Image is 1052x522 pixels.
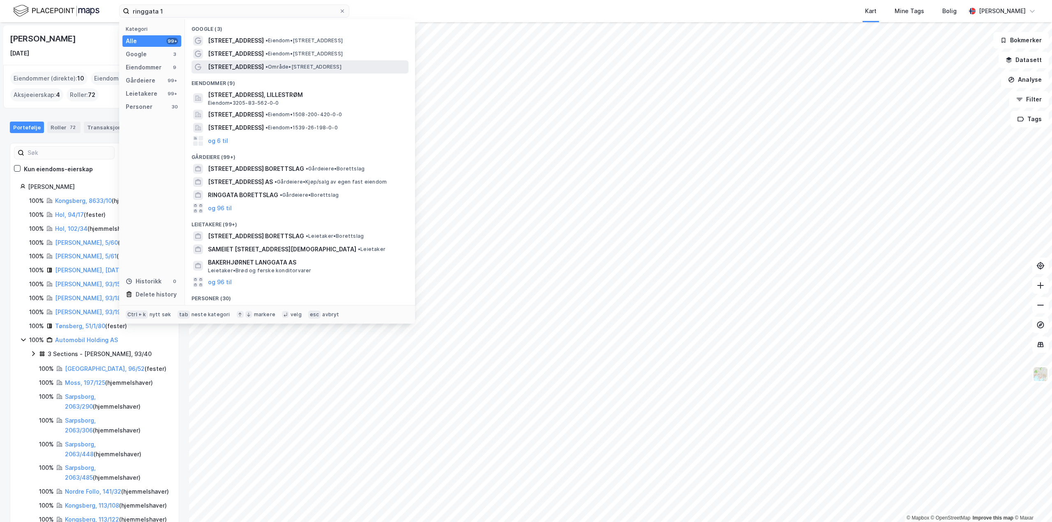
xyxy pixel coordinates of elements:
div: 100% [29,251,44,261]
div: ( fester ) [55,265,146,275]
span: • [265,37,268,44]
button: Bokmerker [993,32,1049,48]
a: Mapbox [907,515,929,521]
div: Personer (30) [185,289,415,304]
div: ( fester ) [55,210,106,220]
div: Personer [126,102,152,112]
span: • [275,179,277,185]
div: 100% [29,307,44,317]
div: Gårdeiere (99+) [185,147,415,162]
span: Område • [STREET_ADDRESS] [265,64,341,70]
div: Eiendommer (9) [185,74,415,88]
div: Portefølje [10,122,44,133]
div: 100% [39,439,54,449]
div: Delete history [136,290,177,299]
button: Filter [1009,91,1049,108]
div: 100% [39,501,54,511]
div: 100% [39,416,54,425]
a: Sarpsborg, 2063/290 [65,393,96,410]
div: Google (3) [185,19,415,34]
span: [STREET_ADDRESS] [208,49,264,59]
span: 10 [77,74,84,83]
span: 72 [88,90,95,100]
span: RINGGATA BORETTSLAG [208,190,278,200]
div: 72 [68,123,77,131]
div: 9 [171,64,178,71]
span: Eiendom • 1539-26-198-0-0 [265,124,338,131]
a: Kongsberg, 113/108 [65,502,119,509]
div: Google [126,49,147,59]
div: [PERSON_NAME] [28,182,169,192]
span: • [265,51,268,57]
img: Z [1033,366,1048,382]
span: Leietaker • Borettslag [306,233,364,239]
div: velg [291,311,302,318]
div: 100% [39,378,54,388]
div: tab [178,310,190,319]
div: esc [308,310,321,319]
div: [DATE] [10,48,29,58]
div: 100% [29,196,44,206]
a: [PERSON_NAME], 93/19 [55,308,121,315]
span: [STREET_ADDRESS] [208,62,264,72]
a: Hol, 102/34 [55,225,88,232]
span: Leietaker [358,246,385,253]
span: Eiendom • [STREET_ADDRESS] [265,51,343,57]
a: Sarpsborg, 2063/448 [65,441,96,458]
div: 0 [171,278,178,285]
span: [STREET_ADDRESS] [208,110,264,120]
div: Aksjeeierskap : [10,88,63,101]
div: 100% [29,279,44,289]
div: Eiendommer [126,62,161,72]
a: Nordre Follo, 141/32 [65,488,121,495]
div: Gårdeiere [126,76,155,85]
div: 100% [29,238,44,248]
span: SAMEIET [STREET_ADDRESS][DEMOGRAPHIC_DATA] [208,244,356,254]
div: 100% [29,224,44,234]
div: neste kategori [191,311,230,318]
span: [STREET_ADDRESS] [208,123,264,133]
div: ( hjemmelshaver ) [55,307,168,317]
div: Transaksjoner [84,122,143,133]
div: ( hjemmelshaver ) [65,439,169,459]
div: ( hjemmelshaver ) [65,501,167,511]
input: Søk på adresse, matrikkel, gårdeiere, leietakere eller personer [129,5,339,17]
a: OpenStreetMap [931,515,971,521]
div: ( fester ) [55,321,127,331]
iframe: Chat Widget [1011,483,1052,522]
div: Eiendommer (Indirekte) : [91,72,174,85]
div: Kategori [126,26,181,32]
div: Historikk [126,276,161,286]
div: Kart [865,6,877,16]
span: [STREET_ADDRESS], LILLESTRØM [208,90,405,100]
input: Søk [24,147,114,159]
div: 100% [39,392,54,402]
div: 100% [29,210,44,220]
span: Eiendom • 3205-83-562-0-0 [208,100,279,106]
div: Roller [47,122,81,133]
div: Kun eiendoms-eierskap [24,164,93,174]
a: Kongsberg, 8633/10 [55,197,112,204]
div: 99+ [166,77,178,84]
img: logo.f888ab2527a4732fd821a326f86c7f29.svg [13,4,99,18]
div: ( hjemmelshaver ) [55,238,166,248]
a: [PERSON_NAME], 5/61 [55,253,117,260]
span: • [265,124,268,131]
div: 30 [171,103,178,110]
a: Hol, 94/17 [55,211,84,218]
a: [PERSON_NAME], [DATE] [55,267,125,274]
div: Leietakere [126,89,157,99]
div: [PERSON_NAME] [979,6,1026,16]
div: Eiendommer (direkte) : [10,72,88,85]
div: Leietakere (99+) [185,215,415,230]
a: Sarpsborg, 2063/485 [65,464,96,481]
div: Alle [126,36,137,46]
a: [PERSON_NAME], 5/60 [55,239,118,246]
div: ( hjemmelshaver ) [55,251,164,261]
a: Sarpsborg, 2063/306 [65,417,96,434]
span: [STREET_ADDRESS] BORETTSLAG [208,231,304,241]
button: Datasett [999,52,1049,68]
div: ( hjemmelshaver ) [65,463,169,483]
span: • [306,233,308,239]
